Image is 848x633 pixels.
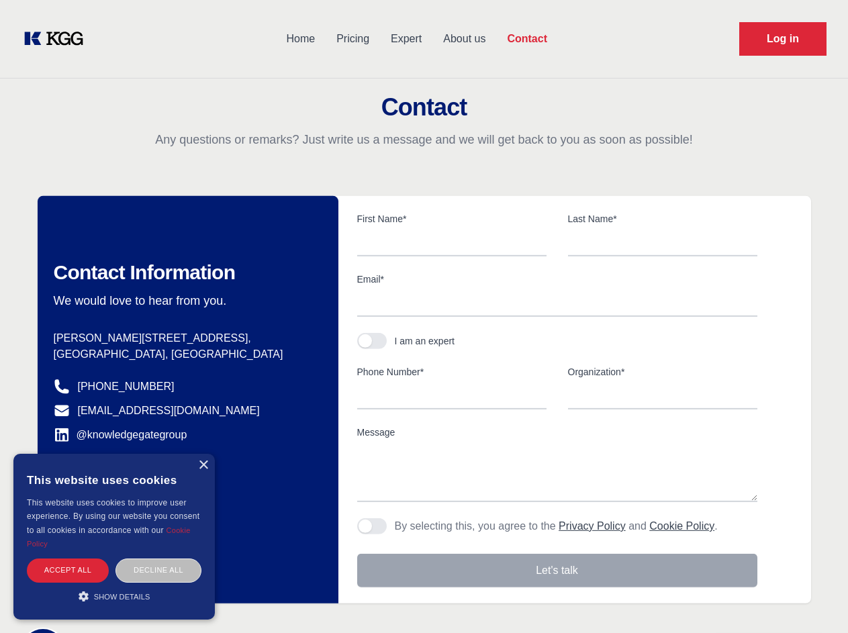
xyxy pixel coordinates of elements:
[54,427,187,443] a: @knowledgegategroup
[54,330,317,346] p: [PERSON_NAME][STREET_ADDRESS],
[78,379,175,395] a: [PHONE_NUMBER]
[54,346,317,362] p: [GEOGRAPHIC_DATA], [GEOGRAPHIC_DATA]
[27,558,109,582] div: Accept all
[649,520,714,532] a: Cookie Policy
[357,365,547,379] label: Phone Number*
[275,21,326,56] a: Home
[27,526,191,548] a: Cookie Policy
[380,21,432,56] a: Expert
[357,273,757,286] label: Email*
[115,558,201,582] div: Decline all
[432,21,496,56] a: About us
[16,94,832,121] h2: Contact
[326,21,380,56] a: Pricing
[496,21,558,56] a: Contact
[395,334,455,348] div: I am an expert
[357,426,757,439] label: Message
[27,464,201,496] div: This website uses cookies
[357,212,547,226] label: First Name*
[16,132,832,148] p: Any questions or remarks? Just write us a message and we will get back to you as soon as possible!
[395,518,718,534] p: By selecting this, you agree to the and .
[27,498,199,535] span: This website uses cookies to improve user experience. By using our website you consent to all coo...
[357,554,757,587] button: Let's talk
[739,22,827,56] a: Request Demo
[559,520,626,532] a: Privacy Policy
[27,589,201,603] div: Show details
[94,593,150,601] span: Show details
[54,293,317,309] p: We would love to hear from you.
[21,28,94,50] a: KOL Knowledge Platform: Talk to Key External Experts (KEE)
[78,403,260,419] a: [EMAIL_ADDRESS][DOMAIN_NAME]
[568,365,757,379] label: Organization*
[54,260,317,285] h2: Contact Information
[198,460,208,471] div: Close
[568,212,757,226] label: Last Name*
[781,569,848,633] iframe: Chat Widget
